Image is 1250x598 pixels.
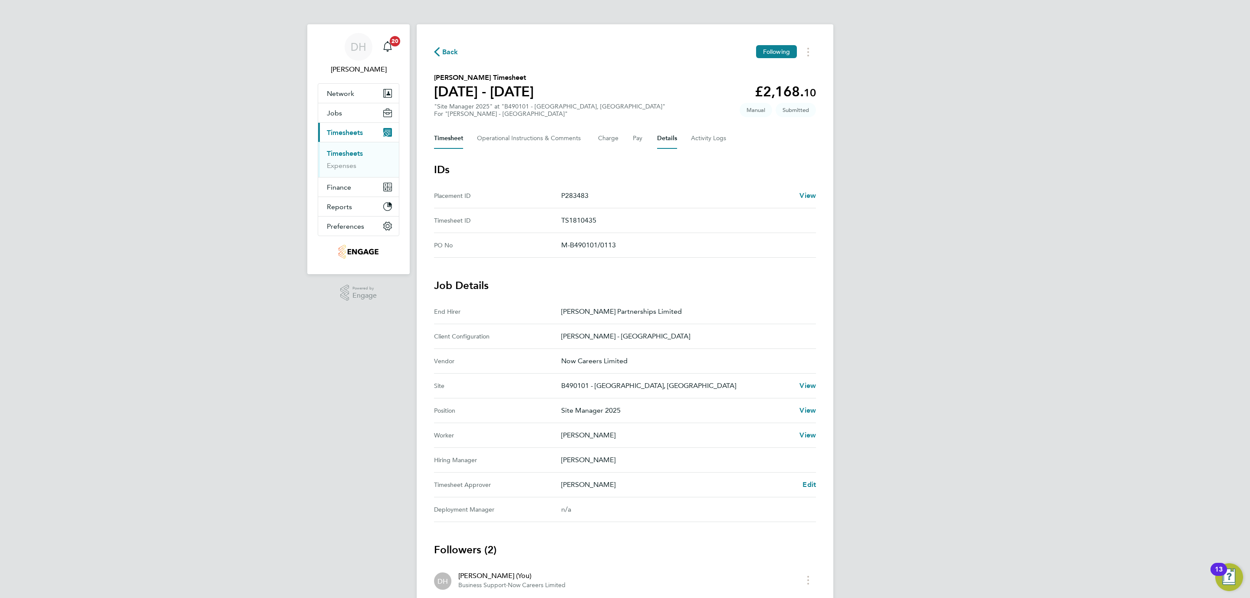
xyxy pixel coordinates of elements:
[339,245,379,259] img: nowcareers-logo-retina.png
[434,572,451,590] div: Danielle Hughes (You)
[458,582,506,589] span: Business Support
[561,430,793,440] p: [PERSON_NAME]
[434,103,665,118] div: "Site Manager 2025" at "B490101 - [GEOGRAPHIC_DATA], [GEOGRAPHIC_DATA]"
[561,331,809,342] p: [PERSON_NAME] - [GEOGRAPHIC_DATA]
[327,222,364,230] span: Preferences
[804,86,816,99] span: 10
[506,582,508,589] span: ·
[434,110,665,118] div: For "[PERSON_NAME] - [GEOGRAPHIC_DATA]"
[434,306,561,317] div: End Hirer
[434,128,463,149] button: Timesheet
[390,36,400,46] span: 20
[327,203,352,211] span: Reports
[434,430,561,440] div: Worker
[434,279,816,292] h3: Job Details
[318,103,399,122] button: Jobs
[434,405,561,416] div: Position
[434,46,458,57] button: Back
[561,215,809,226] p: TS1810435
[799,191,816,201] a: View
[561,480,796,490] p: [PERSON_NAME]
[1215,563,1243,591] button: Open Resource Center, 13 new notifications
[740,103,772,117] span: This timesheet was manually created.
[434,455,561,465] div: Hiring Manager
[434,381,561,391] div: Site
[318,33,399,75] a: DH[PERSON_NAME]
[776,103,816,117] span: This timesheet is Submitted.
[340,285,377,301] a: Powered byEngage
[799,406,816,414] span: View
[458,571,566,581] div: [PERSON_NAME] (You)
[434,480,561,490] div: Timesheet Approver
[327,89,354,98] span: Network
[327,149,363,158] a: Timesheets
[327,128,363,137] span: Timesheets
[657,128,677,149] button: Details
[318,245,399,259] a: Go to home page
[799,191,816,200] span: View
[561,455,809,465] p: [PERSON_NAME]
[799,405,816,416] a: View
[318,64,399,75] span: Danielle Hughes
[434,163,816,177] h3: IDs
[561,504,802,515] div: n/a
[561,381,793,391] p: B490101 - [GEOGRAPHIC_DATA], [GEOGRAPHIC_DATA]
[318,197,399,216] button: Reports
[800,45,816,59] button: Timesheets Menu
[352,285,377,292] span: Powered by
[318,123,399,142] button: Timesheets
[434,356,561,366] div: Vendor
[318,142,399,177] div: Timesheets
[763,48,790,56] span: Following
[434,504,561,515] div: Deployment Manager
[691,128,727,149] button: Activity Logs
[434,240,561,250] div: PO No
[351,41,366,53] span: DH
[307,24,410,274] nav: Main navigation
[799,381,816,391] a: View
[434,72,534,83] h2: [PERSON_NAME] Timesheet
[434,215,561,226] div: Timesheet ID
[799,431,816,439] span: View
[561,405,793,416] p: Site Manager 2025
[598,128,619,149] button: Charge
[318,84,399,103] button: Network
[437,576,448,586] span: DH
[434,83,534,100] h1: [DATE] - [DATE]
[799,381,816,390] span: View
[756,45,797,58] button: Following
[442,47,458,57] span: Back
[352,292,377,299] span: Engage
[318,217,399,236] button: Preferences
[633,128,643,149] button: Pay
[755,83,816,100] app-decimal: £2,168.
[327,183,351,191] span: Finance
[799,430,816,440] a: View
[561,191,793,201] p: P283483
[803,480,816,489] span: Edit
[477,128,584,149] button: Operational Instructions & Comments
[327,161,356,170] a: Expenses
[561,240,809,250] p: M-B490101/0113
[508,582,566,589] span: Now Careers Limited
[434,543,816,557] h3: Followers (2)
[434,191,561,201] div: Placement ID
[318,177,399,197] button: Finance
[561,306,809,317] p: [PERSON_NAME] Partnerships Limited
[800,573,816,587] button: timesheet menu
[434,331,561,342] div: Client Configuration
[561,356,809,366] p: Now Careers Limited
[379,33,396,61] a: 20
[327,109,342,117] span: Jobs
[1215,569,1223,581] div: 13
[803,480,816,490] a: Edit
